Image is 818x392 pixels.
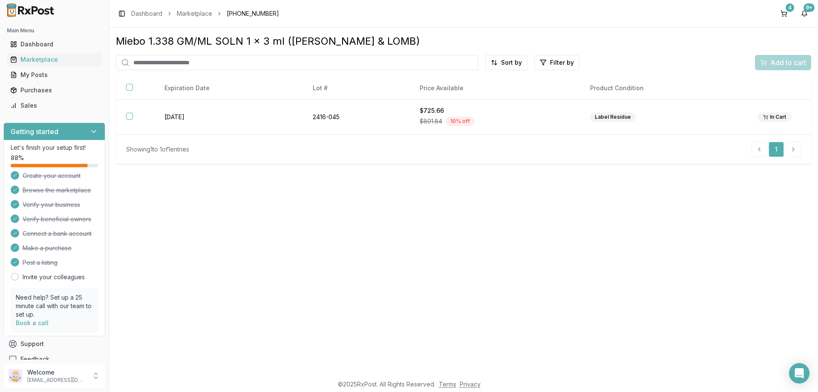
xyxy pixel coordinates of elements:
a: Privacy [460,381,481,388]
p: Welcome [27,368,86,377]
div: My Posts [10,71,98,79]
h3: Getting started [11,126,58,137]
div: Dashboard [10,40,98,49]
span: Connect a bank account [23,229,92,238]
div: 10 % off [446,117,475,126]
span: Create your account [23,172,81,180]
div: Miebo 1.338 GM/ML SOLN 1 x 3 ml ([PERSON_NAME] & LOMB) [116,34,811,48]
button: Feedback [3,352,105,367]
nav: breadcrumb [131,9,279,18]
a: Marketplace [7,52,102,67]
a: Invite your colleagues [23,273,85,281]
p: Let's finish your setup first! [11,143,98,152]
p: Need help? Set up a 25 minute call with our team to set up. [16,293,93,319]
div: Sales [10,101,98,110]
span: Post a listing [23,258,58,267]
div: Showing 1 to 1 of 1 entries [126,145,189,154]
td: 2416-045 [302,100,409,135]
th: Lot # [302,77,409,100]
div: Purchases [10,86,98,94]
div: Label Residue [590,112,636,122]
div: $725.66 [420,106,570,115]
a: 1 [769,142,784,157]
span: Feedback [20,355,49,363]
span: Browse the marketplace [23,186,91,195]
th: Product Condition [580,77,747,100]
div: 4 [786,3,794,12]
span: $801.84 [420,117,442,126]
button: Sales [3,99,105,112]
a: Purchases [7,83,102,98]
button: Support [3,336,105,352]
div: In Cart [758,112,792,122]
th: Expiration Date [154,77,302,100]
span: Make a purchase [23,244,72,252]
button: Filter by [534,55,579,70]
div: 9+ [804,3,815,12]
a: Dashboard [7,37,102,52]
img: User avatar [9,369,22,383]
div: Open Intercom Messenger [789,363,809,383]
h2: Main Menu [7,27,102,34]
p: [EMAIL_ADDRESS][DOMAIN_NAME] [27,377,86,383]
nav: pagination [752,142,801,157]
button: Purchases [3,83,105,97]
button: My Posts [3,68,105,82]
button: Sort by [485,55,527,70]
td: [DATE] [154,100,302,135]
a: Book a call [16,319,49,326]
img: RxPost Logo [3,3,58,17]
a: Sales [7,98,102,113]
span: Filter by [550,58,574,67]
a: Terms [439,381,456,388]
span: Verify beneficial owners [23,215,91,223]
span: [PHONE_NUMBER] [227,9,279,18]
a: My Posts [7,67,102,83]
th: Price Available [409,77,580,100]
a: Marketplace [177,9,212,18]
button: 4 [777,7,791,20]
span: 88 % [11,154,24,162]
button: 9+ [798,7,811,20]
button: Marketplace [3,53,105,66]
span: Sort by [501,58,522,67]
a: Dashboard [131,9,162,18]
button: Dashboard [3,37,105,51]
div: Marketplace [10,55,98,64]
span: Verify your business [23,200,80,209]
